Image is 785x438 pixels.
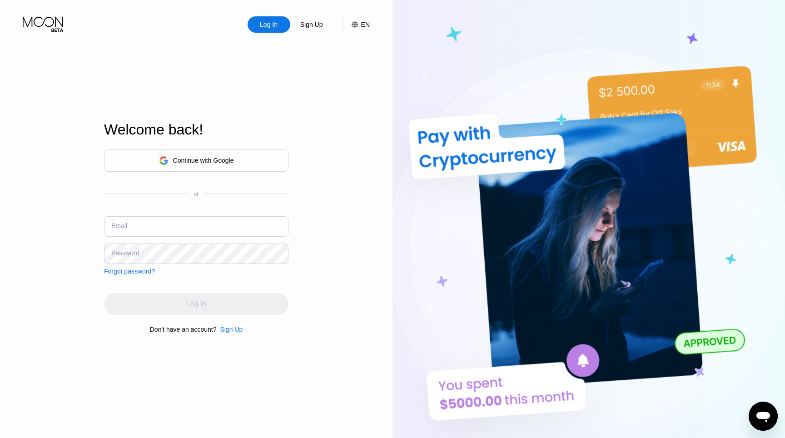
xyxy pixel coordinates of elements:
div: EN [361,21,370,28]
div: Continue with Google [173,157,234,164]
iframe: Button to launch messaging window [749,402,778,431]
div: Sign Up [290,16,333,33]
div: Forgot password? [104,268,155,275]
div: Email [111,222,127,229]
div: Sign Up [216,326,243,333]
div: Continue with Google [104,149,288,172]
div: Password [111,249,139,257]
div: EN [342,16,370,33]
div: Don't have an account? [150,326,217,333]
div: Sign Up [299,20,324,29]
div: Sign Up [220,326,243,333]
div: Welcome back! [104,121,288,138]
div: Log In [259,20,278,29]
div: Log In [248,16,290,33]
div: or [194,191,199,197]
